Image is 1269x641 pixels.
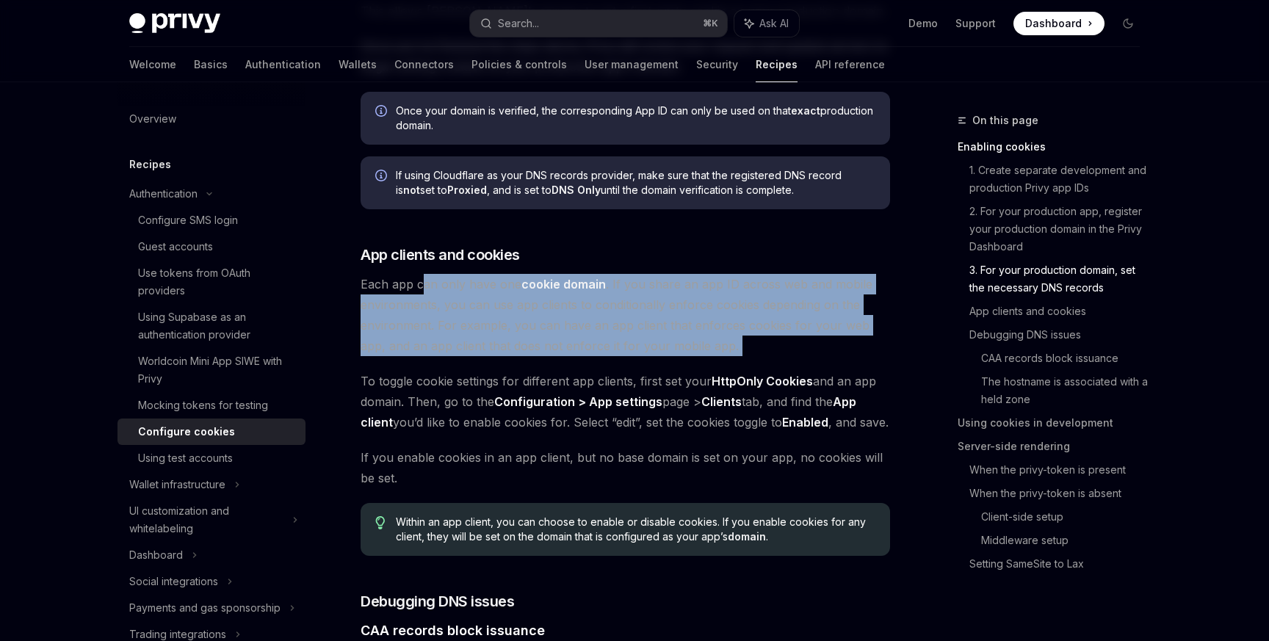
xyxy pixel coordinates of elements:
span: CAA records block issuance [361,620,545,640]
a: Server-side rendering [958,435,1151,458]
a: 3. For your production domain, set the necessary DNS records [969,258,1151,300]
a: Debugging DNS issues [969,323,1151,347]
strong: exact [791,104,820,117]
span: ⌘ K [703,18,718,29]
span: If you enable cookies in an app client, but no base domain is set on your app, no cookies will be... [361,447,890,488]
strong: Enabled [782,415,828,430]
span: To toggle cookie settings for different app clients, first set your and an app domain. Then, go t... [361,371,890,432]
div: Dashboard [129,546,183,564]
strong: Configuration > App settings [494,394,662,409]
span: Each app can only have one . If you share an app ID across web and mobile environments, you can u... [361,274,890,356]
a: Basics [194,47,228,82]
div: Worldcoin Mini App SIWE with Privy [138,352,297,388]
div: Configure SMS login [138,211,238,229]
a: Mocking tokens for testing [117,392,305,419]
img: dark logo [129,13,220,34]
div: Guest accounts [138,238,213,256]
span: On this page [972,112,1038,129]
a: Connectors [394,47,454,82]
div: Using test accounts [138,449,233,467]
a: Security [696,47,738,82]
a: Wallets [339,47,377,82]
a: Dashboard [1013,12,1104,35]
span: If using Cloudflare as your DNS records provider, make sure that the registered DNS record is set... [396,168,875,198]
strong: DNS Only [552,184,601,196]
strong: Proxied [447,184,487,196]
svg: Info [375,170,390,184]
a: Using cookies in development [958,411,1151,435]
a: When the privy-token is absent [969,482,1151,505]
strong: HttpOnly Cookies [712,374,813,388]
svg: Info [375,105,390,120]
button: Search...⌘K [470,10,727,37]
a: Overview [117,106,305,132]
div: Mocking tokens for testing [138,396,268,414]
a: User management [585,47,679,82]
a: When the privy-token is present [969,458,1151,482]
a: App clients and cookies [969,300,1151,323]
div: Authentication [129,185,198,203]
div: Search... [498,15,539,32]
span: Dashboard [1025,16,1082,31]
a: Policies & controls [471,47,567,82]
h5: Recipes [129,156,171,173]
a: Guest accounts [117,233,305,260]
a: The hostname is associated with a held zone [981,370,1151,411]
div: Configure cookies [138,423,235,441]
div: Social integrations [129,573,218,590]
div: Using Supabase as an authentication provider [138,308,297,344]
a: Using test accounts [117,445,305,471]
a: Setting SameSite to Lax [969,552,1151,576]
a: Worldcoin Mini App SIWE with Privy [117,348,305,392]
div: Payments and gas sponsorship [129,599,281,617]
div: Wallet infrastructure [129,476,225,493]
span: Ask AI [759,16,789,31]
strong: Clients [701,394,742,409]
svg: Tip [375,516,386,529]
a: Authentication [245,47,321,82]
span: Once your domain is verified, the corresponding App ID can only be used on that production domain. [396,104,875,133]
a: Configure cookies [117,419,305,445]
a: Middleware setup [981,529,1151,552]
strong: domain [728,530,766,543]
a: CAA records block issuance [981,347,1151,370]
a: Client-side setup [981,505,1151,529]
a: 1. Create separate development and production Privy app IDs [969,159,1151,200]
button: Toggle dark mode [1116,12,1140,35]
a: Recipes [756,47,798,82]
a: Support [955,16,996,31]
button: Ask AI [734,10,799,37]
a: API reference [815,47,885,82]
strong: cookie domain [521,277,606,291]
div: Overview [129,110,176,128]
span: Within an app client, you can choose to enable or disable cookies. If you enable cookies for any ... [396,515,875,544]
a: Using Supabase as an authentication provider [117,304,305,348]
div: Use tokens from OAuth providers [138,264,297,300]
span: App clients and cookies [361,245,520,265]
a: Demo [908,16,938,31]
a: Enabling cookies [958,135,1151,159]
strong: not [403,184,420,196]
span: Debugging DNS issues [361,591,514,612]
a: Configure SMS login [117,207,305,233]
a: Welcome [129,47,176,82]
div: UI customization and whitelabeling [129,502,283,537]
a: Use tokens from OAuth providers [117,260,305,304]
a: 2. For your production app, register your production domain in the Privy Dashboard [969,200,1151,258]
